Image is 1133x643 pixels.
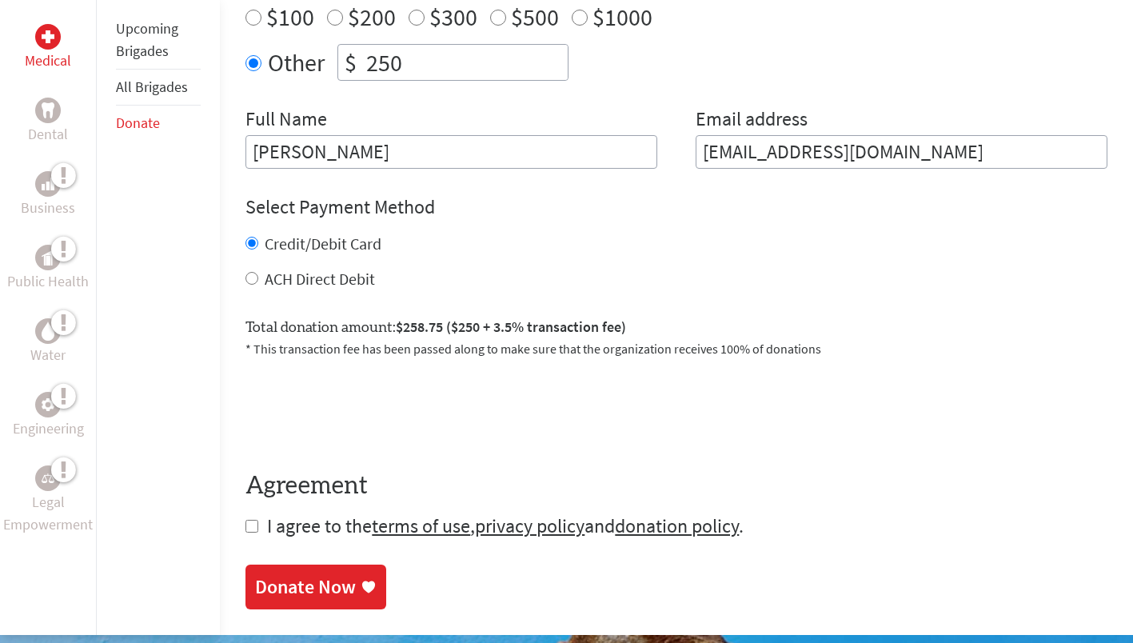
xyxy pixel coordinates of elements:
a: Legal EmpowermentLegal Empowerment [3,465,93,536]
p: Legal Empowerment [3,491,93,536]
div: $ [338,45,363,80]
a: terms of use [372,513,470,538]
iframe: reCAPTCHA [245,377,489,440]
label: Email address [696,106,808,135]
label: $100 [266,2,314,32]
img: Dental [42,103,54,118]
p: Dental [28,123,68,146]
h4: Select Payment Method [245,194,1107,220]
p: Medical [25,50,71,72]
a: Upcoming Brigades [116,19,178,60]
li: Donate [116,106,201,141]
li: All Brigades [116,70,201,106]
a: Public HealthPublic Health [7,245,89,293]
img: Public Health [42,250,54,266]
a: Donate Now [245,565,386,609]
div: Engineering [35,392,61,417]
label: Total donation amount: [245,316,626,339]
p: Engineering [13,417,84,440]
div: Medical [35,24,61,50]
p: * This transaction fee has been passed along to make sure that the organization receives 100% of ... [245,339,1107,358]
label: $200 [348,2,396,32]
a: Donate [116,114,160,132]
label: $1000 [592,2,652,32]
div: Business [35,171,61,197]
label: Full Name [245,106,327,135]
label: Credit/Debit Card [265,234,381,254]
input: Enter Amount [363,45,568,80]
div: Donate Now [255,574,356,600]
a: donation policy [615,513,739,538]
span: I agree to the , and . [267,513,744,538]
h4: Agreement [245,472,1107,501]
label: Other [268,44,325,81]
p: Water [30,344,66,366]
input: Your Email [696,135,1107,169]
label: ACH Direct Debit [265,269,375,289]
img: Medical [42,30,54,43]
img: Legal Empowerment [42,473,54,483]
span: $258.75 ($250 + 3.5% transaction fee) [396,318,626,336]
a: privacy policy [475,513,584,538]
a: MedicalMedical [25,24,71,72]
img: Water [42,322,54,341]
input: Enter Full Name [245,135,657,169]
div: Public Health [35,245,61,270]
a: All Brigades [116,78,188,96]
label: $500 [511,2,559,32]
a: WaterWater [30,318,66,366]
a: EngineeringEngineering [13,392,84,440]
div: Dental [35,98,61,123]
img: Engineering [42,398,54,411]
a: DentalDental [28,98,68,146]
label: $300 [429,2,477,32]
img: Business [42,178,54,190]
a: BusinessBusiness [21,171,75,219]
p: Business [21,197,75,219]
li: Upcoming Brigades [116,11,201,70]
div: Water [35,318,61,344]
div: Legal Empowerment [35,465,61,491]
p: Public Health [7,270,89,293]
